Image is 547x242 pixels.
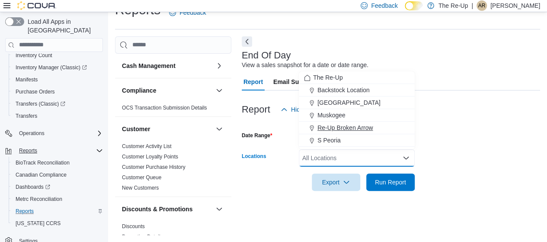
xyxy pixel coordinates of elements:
[16,196,62,203] span: Metrc Reconciliation
[9,74,106,86] button: Manifests
[9,61,106,74] a: Inventory Manager (Classic)
[317,86,370,94] span: Backstock Location
[12,50,103,61] span: Inventory Count
[9,86,106,98] button: Purchase Orders
[12,62,103,73] span: Inventory Manager (Classic)
[243,73,263,90] span: Report
[9,169,106,181] button: Canadian Compliance
[403,155,409,161] button: Close list of options
[12,74,41,85] a: Manifests
[115,141,231,197] div: Customer
[299,71,415,147] div: Choose from the following options
[12,111,41,121] a: Transfers
[19,147,37,154] span: Reports
[12,87,58,97] a: Purchase Orders
[9,49,106,61] button: Inventory Count
[122,205,192,213] h3: Discounts & Promotions
[405,1,423,10] input: Dark Mode
[12,206,37,216] a: Reports
[12,170,70,180] a: Canadian Compliance
[242,153,266,160] label: Locations
[122,125,212,133] button: Customer
[214,204,224,214] button: Discounts & Promotions
[477,0,487,11] div: Aaron Remington
[299,71,415,84] button: The Re-Up
[122,164,186,171] span: Customer Purchase History
[122,205,212,213] button: Discounts & Promotions
[242,36,252,47] button: Next
[242,50,291,61] h3: End Of Day
[16,145,41,156] button: Reports
[9,98,106,110] a: Transfers (Classic)
[273,73,328,90] span: Email Subscription
[9,217,106,229] button: [US_STATE] CCRS
[299,134,415,147] button: S Peoria
[122,185,159,191] a: New Customers
[242,104,270,115] h3: Report
[12,50,56,61] a: Inventory Count
[16,76,38,83] span: Manifests
[12,218,103,229] span: Washington CCRS
[291,105,336,114] span: Hide Parameters
[12,170,103,180] span: Canadian Compliance
[9,181,106,193] a: Dashboards
[9,205,106,217] button: Reports
[122,233,163,240] span: Promotion Details
[9,110,106,122] button: Transfers
[122,143,172,150] span: Customer Activity List
[12,87,103,97] span: Purchase Orders
[299,84,415,97] button: Backstock Location
[2,145,106,157] button: Reports
[12,99,103,109] span: Transfers (Classic)
[242,132,272,139] label: Date Range
[371,1,397,10] span: Feedback
[122,61,212,70] button: Cash Management
[24,17,103,35] span: Load All Apps in [GEOGRAPHIC_DATA]
[122,164,186,170] a: Customer Purchase History
[12,182,54,192] a: Dashboards
[122,223,145,230] span: Discounts
[12,158,103,168] span: BioTrack Reconciliation
[16,184,50,190] span: Dashboards
[438,0,468,11] p: The Re-Up
[16,64,87,71] span: Inventory Manager (Classic)
[12,111,103,121] span: Transfers
[16,220,61,227] span: [US_STATE] CCRS
[16,128,103,139] span: Operations
[12,74,103,85] span: Manifests
[122,86,156,95] h3: Compliance
[122,125,150,133] h3: Customer
[375,178,406,187] span: Run Report
[299,109,415,122] button: Muskogee
[242,61,368,70] div: View a sales snapshot for a date or date range.
[12,99,69,109] a: Transfers (Classic)
[122,154,178,160] a: Customer Loyalty Points
[122,105,207,111] a: OCS Transaction Submission Details
[122,184,159,191] span: New Customers
[313,73,342,82] span: The Re-Up
[122,174,161,181] a: Customer Queue
[16,100,65,107] span: Transfers (Classic)
[312,174,360,191] button: Export
[9,193,106,205] button: Metrc Reconciliation
[12,158,73,168] a: BioTrack Reconciliation
[122,143,172,149] a: Customer Activity List
[366,174,415,191] button: Run Report
[317,174,355,191] span: Export
[122,234,163,240] a: Promotion Details
[317,98,381,107] span: [GEOGRAPHIC_DATA]
[16,159,70,166] span: BioTrack Reconciliation
[2,127,106,139] button: Operations
[122,104,207,111] span: OCS Transaction Submission Details
[17,1,56,10] img: Cova
[317,136,341,145] span: S Peoria
[277,101,340,118] button: Hide Parameters
[299,122,415,134] button: Re-Up Broken Arrow
[16,52,52,59] span: Inventory Count
[490,0,540,11] p: [PERSON_NAME]
[179,8,206,17] span: Feedback
[12,62,90,73] a: Inventory Manager (Classic)
[16,128,48,139] button: Operations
